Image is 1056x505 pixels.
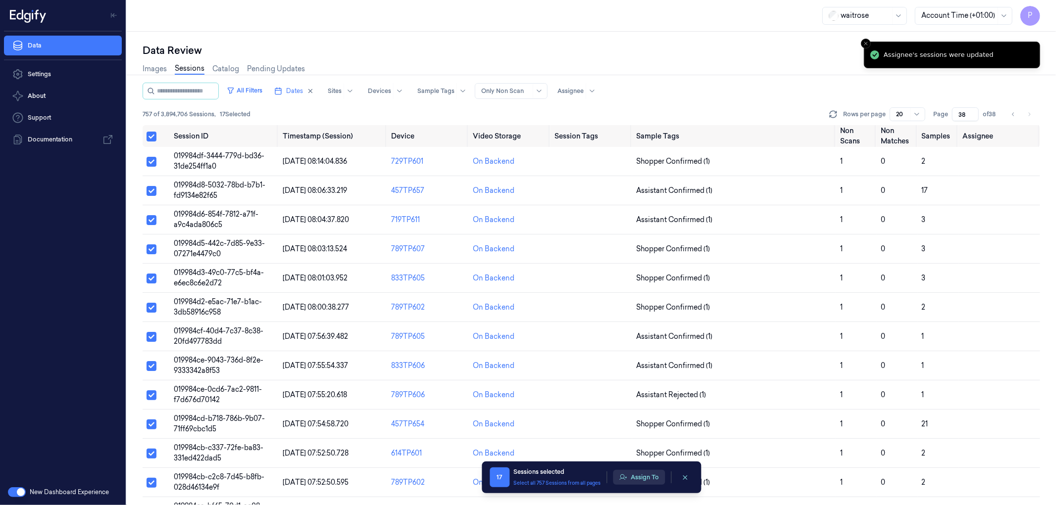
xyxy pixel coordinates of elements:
[174,181,265,200] span: 019984d8-5032-78bd-b7b1-fd9134e82f65
[636,156,710,167] span: Shopper Confirmed (1)
[174,414,265,433] span: 019984cd-b718-786b-9b07-71ff69cbc1d5
[861,39,871,48] button: Close toast
[147,215,156,225] button: Select row
[147,332,156,342] button: Select row
[1006,107,1020,121] button: Go to previous page
[840,390,843,399] span: 1
[4,86,122,106] button: About
[223,83,266,98] button: All Filters
[220,110,251,119] span: 17 Selected
[270,83,318,99] button: Dates
[147,157,156,167] button: Select row
[840,419,843,428] span: 1
[391,331,465,342] div: 789TP605
[881,274,885,282] span: 0
[473,244,514,254] div: On Backend
[881,186,885,195] span: 0
[286,87,303,95] span: Dates
[391,419,465,429] div: 457TP654
[881,478,885,487] span: 0
[473,302,514,313] div: On Backend
[884,50,994,60] div: Assignee's sessions were updated
[922,186,928,195] span: 17
[174,356,263,375] span: 019984ce-9043-736d-8f2e-9333342a8f53
[881,419,885,428] span: 0
[918,125,958,147] th: Samples
[391,156,465,167] div: 729TP601
[283,186,347,195] span: [DATE] 08:06:33.219
[174,443,263,462] span: 019984cb-c337-72fe-ba83-331ed422dad5
[881,303,885,312] span: 0
[174,239,265,258] span: 019984d5-442c-7d85-9e33-07271e4479c0
[106,7,122,23] button: Toggle Navigation
[933,110,948,119] span: Page
[636,215,712,225] span: Assistant Confirmed (1)
[922,449,926,458] span: 2
[283,419,349,428] span: [DATE] 07:54:58.720
[922,274,926,282] span: 3
[636,448,710,459] span: Shopper Confirmed (1)
[212,64,239,74] a: Catalog
[840,478,843,487] span: 1
[840,303,843,312] span: 1
[147,449,156,459] button: Select row
[473,156,514,167] div: On Backend
[636,361,712,371] span: Assistant Confirmed (1)
[283,449,349,458] span: [DATE] 07:52:50.728
[147,132,156,141] button: Select all
[283,361,348,370] span: [DATE] 07:55:54.337
[490,467,509,487] span: 17
[391,390,465,400] div: 789TP606
[1020,6,1040,26] span: P
[922,157,926,166] span: 2
[391,477,465,488] div: 789TP602
[836,125,877,147] th: Non Scans
[613,470,665,485] button: Assign To
[840,332,843,341] span: 1
[840,449,843,458] span: 1
[922,361,924,370] span: 1
[881,157,885,166] span: 0
[473,331,514,342] div: On Backend
[283,215,349,224] span: [DATE] 08:04:37.820
[174,297,262,317] span: 019984d2-e5ac-71e7-b1ac-3db58916c958
[922,215,926,224] span: 3
[147,274,156,283] button: Select row
[283,157,347,166] span: [DATE] 08:14:04.836
[4,130,122,149] a: Documentation
[391,244,465,254] div: 789TP607
[840,186,843,195] span: 1
[881,215,885,224] span: 0
[473,361,514,371] div: On Backend
[469,125,551,147] th: Video Storage
[283,390,347,399] span: [DATE] 07:55:20.618
[247,64,305,74] a: Pending Updates
[147,419,156,429] button: Select row
[283,478,349,487] span: [DATE] 07:52:50.595
[391,185,465,196] div: 457TP657
[473,215,514,225] div: On Backend
[983,110,999,119] span: of 38
[636,419,710,429] span: Shopper Confirmed (1)
[473,419,514,429] div: On Backend
[922,419,928,428] span: 21
[636,390,706,400] span: Assistant Rejected (1)
[840,215,843,224] span: 1
[840,244,843,253] span: 1
[473,185,514,196] div: On Backend
[283,303,349,312] span: [DATE] 08:00:38.277
[843,110,886,119] p: Rows per page
[147,303,156,313] button: Select row
[636,331,712,342] span: Assistant Confirmed (1)
[175,63,204,75] a: Sessions
[922,390,924,399] span: 1
[174,268,264,287] span: 019984d3-49c0-77c5-bf4a-e6ec8c6e2d72
[473,448,514,459] div: On Backend
[279,125,388,147] th: Timestamp (Session)
[1006,107,1036,121] nav: pagination
[473,273,514,283] div: On Backend
[877,125,917,147] th: Non Matches
[840,274,843,282] span: 1
[143,110,216,119] span: 757 of 3,894,706 Sessions ,
[143,64,167,74] a: Images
